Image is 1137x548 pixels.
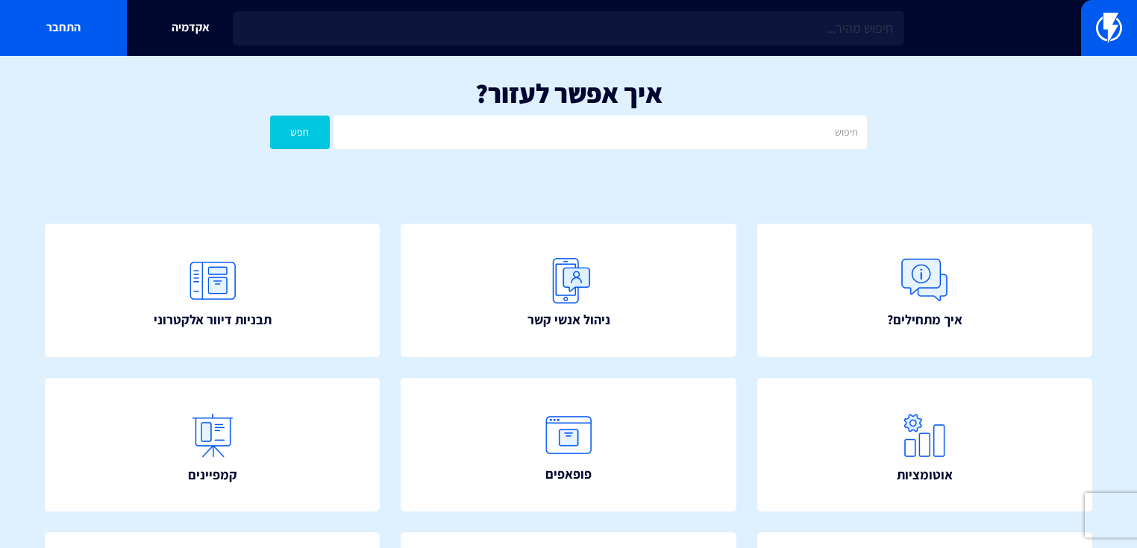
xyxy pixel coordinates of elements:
span: איך מתחילים? [887,310,962,330]
span: אוטומציות [897,465,953,485]
h1: איך אפשר לעזור? [22,78,1115,108]
span: תבניות דיוור אלקטרוני [154,310,272,330]
button: חפש [270,116,330,149]
a: תבניות דיוור אלקטרוני [45,224,380,357]
a: פופאפים [401,378,736,511]
input: חיפוש מהיר... [233,11,904,45]
input: חיפוש [333,116,867,149]
span: ניהול אנשי קשר [527,310,610,330]
a: איך מתחילים? [757,224,1092,357]
a: קמפיינים [45,378,380,511]
span: פופאפים [545,464,592,484]
a: אוטומציות [757,378,1092,511]
span: קמפיינים [188,465,237,485]
a: ניהול אנשי קשר [401,224,736,357]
